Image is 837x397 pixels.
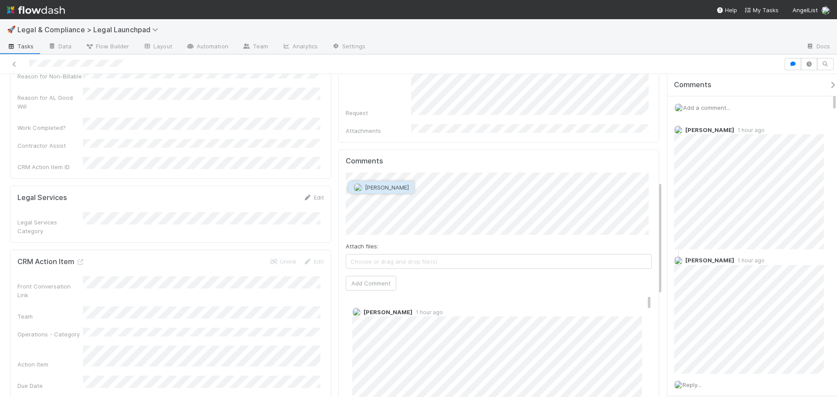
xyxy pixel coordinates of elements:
div: Action Item [17,360,83,369]
img: avatar_9d20afb4-344c-4512-8880-fee77f5fe71b.png [674,256,683,265]
div: Attachments [346,126,411,135]
span: Choose or drag and drop file(s) [346,254,652,268]
h5: Legal Services [17,193,67,202]
div: Contractor Assist [17,141,83,150]
span: [PERSON_NAME] [685,257,734,264]
span: My Tasks [744,7,779,14]
div: Front Conversation Link [17,282,83,299]
button: [PERSON_NAME] [348,181,414,193]
span: 🚀 [7,26,16,33]
a: Settings [325,40,372,54]
span: Reply... [683,381,701,388]
span: Add a comment... [683,104,730,111]
a: Automation [179,40,235,54]
a: Flow Builder [78,40,136,54]
button: Add Comment [346,276,396,291]
img: avatar_ba76ddef-3fd0-4be4-9bc3-126ad567fcd5.png [674,103,683,112]
img: avatar_ba76ddef-3fd0-4be4-9bc3-126ad567fcd5.png [674,380,683,389]
span: 1 hour ago [734,127,765,133]
div: Reason for AL Good Will [17,93,83,111]
div: Request [346,109,411,117]
a: Docs [799,40,837,54]
div: Legal Services Category [17,218,83,235]
a: Edit [303,194,324,201]
a: My Tasks [744,6,779,14]
span: AngelList [793,7,818,14]
div: Help [716,6,737,14]
span: Legal & Compliance > Legal Launchpad [17,25,163,34]
a: Layout [136,40,179,54]
span: [PERSON_NAME] [364,309,412,316]
img: avatar_9d20afb4-344c-4512-8880-fee77f5fe71b.png [352,308,361,316]
div: Due Date [17,381,83,390]
div: Reason for Non-Billable [17,72,83,81]
span: Flow Builder [85,42,129,51]
div: Work Completed? [17,123,83,132]
a: Team [235,40,275,54]
img: avatar_ba76ddef-3fd0-4be4-9bc3-126ad567fcd5.png [674,126,683,134]
label: Attach files: [346,242,378,251]
span: Tasks [7,42,34,51]
div: Operations - Category [17,330,83,339]
a: Edit [303,258,324,265]
span: 1 hour ago [412,309,443,316]
img: avatar_9d20afb4-344c-4512-8880-fee77f5fe71b.png [354,183,362,192]
h5: Comments [346,157,652,166]
div: CRM Action Item ID [17,163,83,171]
a: Analytics [275,40,325,54]
img: avatar_ba76ddef-3fd0-4be4-9bc3-126ad567fcd5.png [821,6,830,15]
span: [PERSON_NAME] [685,126,734,133]
h5: CRM Action Item [17,258,85,266]
img: logo-inverted-e16ddd16eac7371096b0.svg [7,3,65,17]
a: Unlink [269,258,296,265]
span: Comments [674,81,711,89]
a: Data [41,40,78,54]
div: Team [17,312,83,321]
span: [PERSON_NAME] [365,184,409,191]
span: 1 hour ago [734,257,765,264]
